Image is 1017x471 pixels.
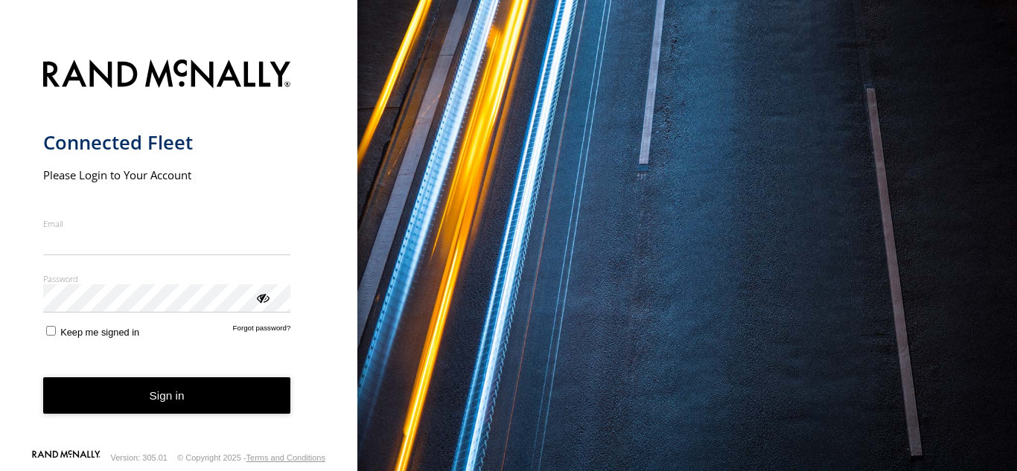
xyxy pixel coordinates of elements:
h1: Connected Fleet [43,130,291,155]
span: Keep me signed in [60,327,139,338]
label: Password [43,273,291,284]
input: Keep me signed in [46,326,56,336]
img: Rand McNally [43,57,291,94]
a: Terms and Conditions [246,453,325,462]
button: Sign in [43,377,291,414]
a: Forgot password? [233,324,291,338]
label: Email [43,218,291,229]
div: ViewPassword [255,289,270,304]
div: © Copyright 2025 - [177,453,325,462]
form: main [43,51,315,449]
h2: Please Login to Your Account [43,167,291,182]
div: Version: 305.01 [111,453,168,462]
a: Visit our Website [32,450,101,465]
